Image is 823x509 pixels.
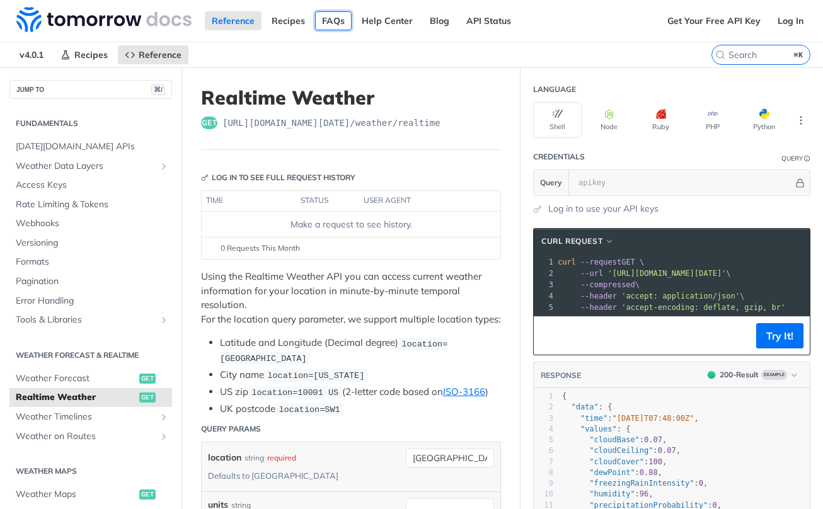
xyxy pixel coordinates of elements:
[267,449,296,467] div: required
[540,177,562,188] span: Query
[541,236,602,247] span: cURL Request
[558,258,644,266] span: GET \
[9,214,172,233] a: Webhooks
[315,11,352,30] a: FAQs
[534,413,553,424] div: 3
[534,489,553,500] div: 10
[589,457,644,466] span: "cloudCover"
[548,202,659,215] a: Log in to use your API keys
[534,424,553,435] div: 4
[16,217,169,230] span: Webhooks
[9,466,172,477] h2: Weather Maps
[537,235,619,248] button: cURL Request
[580,414,607,423] span: "time"
[221,243,300,254] span: 0 Requests This Month
[589,479,694,488] span: "freezingRainIntensity"
[16,198,169,211] span: Rate Limiting & Tokens
[534,435,553,445] div: 5
[459,11,518,30] a: API Status
[534,279,555,290] div: 3
[54,45,115,64] a: Recipes
[534,457,553,467] div: 7
[265,11,312,30] a: Recipes
[562,457,667,466] span: : ,
[220,339,447,363] span: location=[GEOGRAPHIC_DATA]
[16,7,192,32] img: Tomorrow.io Weather API Docs
[220,402,501,416] li: UK postcode
[16,160,156,173] span: Weather Data Layers
[159,412,169,422] button: Show subpages for Weather Timelines
[572,170,793,195] input: apikey
[9,369,172,388] a: Weather Forecastget
[220,336,501,365] li: Latitude and Longitude (Decimal degree)
[9,311,172,329] a: Tools & LibrariesShow subpages for Tools & Libraries
[701,369,803,381] button: 200200-ResultExample
[562,446,681,455] span: : ,
[16,488,136,501] span: Weather Maps
[648,457,662,466] span: 100
[159,432,169,442] button: Show subpages for Weather on Routes
[220,385,501,399] li: US zip (2-letter code based on )
[139,392,156,403] span: get
[688,102,737,138] button: PHP
[720,369,759,380] div: 200 - Result
[562,479,708,488] span: : ,
[201,423,261,435] div: Query Params
[793,176,807,189] button: Hide
[16,295,169,307] span: Error Handling
[580,269,603,278] span: --url
[621,292,740,300] span: 'accept: application/json'
[118,45,188,64] a: Reference
[589,446,653,455] span: "cloudCeiling"
[139,49,181,60] span: Reference
[804,156,810,162] i: Information
[640,468,658,477] span: 0.88
[9,234,172,253] a: Versioning
[222,117,440,129] span: https://api.tomorrow.io/v4/weather/realtime
[9,408,172,426] a: Weather TimelinesShow subpages for Weather Timelines
[534,478,553,489] div: 9
[558,269,731,278] span: \
[9,388,172,407] a: Realtime Weatherget
[9,80,172,99] button: JUMP TO⌘/
[355,11,420,30] a: Help Center
[562,392,567,401] span: {
[533,151,585,163] div: Credentials
[9,253,172,272] a: Formats
[16,372,136,385] span: Weather Forecast
[558,280,640,289] span: \
[16,140,169,153] span: [DATE][DOMAIN_NAME] APIs
[151,84,165,95] span: ⌘/
[756,323,803,348] button: Try It!
[580,292,617,300] span: --header
[534,445,553,456] div: 6
[139,489,156,500] span: get
[589,435,639,444] span: "cloudBase"
[16,237,169,249] span: Versioning
[9,157,172,176] a: Weather Data LayersShow subpages for Weather Data Layers
[251,388,338,397] span: location=10001 US
[791,111,810,130] button: More Languages
[558,258,576,266] span: curl
[660,11,768,30] a: Get Your Free API Key
[534,402,553,413] div: 2
[562,468,662,477] span: : ,
[589,489,635,498] span: "humidity"
[580,303,617,312] span: --header
[16,179,169,192] span: Access Keys
[279,405,340,415] span: location=SW1
[708,371,715,379] span: 200
[607,269,726,278] span: '[URL][DOMAIN_NAME][DATE]'
[159,315,169,325] button: Show subpages for Tools & Libraries
[208,467,338,485] div: Defaults to [GEOGRAPHIC_DATA]
[699,479,703,488] span: 0
[9,272,172,291] a: Pagination
[640,489,648,498] span: 96
[534,290,555,302] div: 4
[562,435,667,444] span: : ,
[562,425,630,433] span: : {
[761,370,787,380] span: Example
[791,49,807,61] kbd: ⌘K
[621,303,785,312] span: 'accept-encoding: deflate, gzip, br'
[571,403,598,411] span: "data"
